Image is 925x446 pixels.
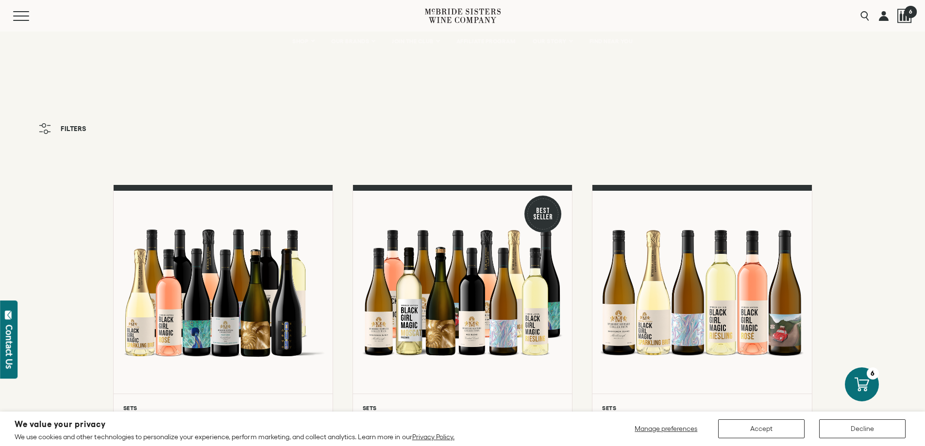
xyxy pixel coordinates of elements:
span: JOIN THE CLUB [392,38,434,45]
span: SHOP [292,38,309,45]
button: Decline [819,419,906,438]
h6: Sets [123,405,323,411]
h6: Sets [363,405,562,411]
span: Manage preferences [635,425,697,432]
span: 6 [904,5,916,17]
a: OUR BRANDS [325,32,381,51]
a: SHOP [286,32,320,51]
span: OUR BRANDS [331,38,369,45]
h6: Sets [602,405,802,411]
button: Accept [718,419,805,438]
button: Filters [34,118,91,139]
div: 6 [867,367,879,380]
a: Privacy Policy. [412,433,454,441]
button: Manage preferences [629,419,704,438]
a: AFFILIATE PROGRAM [450,32,522,51]
span: Filters [61,125,86,132]
span: OUR STORY [533,38,567,45]
a: OUR STORY [526,32,578,51]
span: AFFILIATE PROGRAM [456,38,516,45]
div: Contact Us [4,325,14,369]
button: Mobile Menu Trigger [13,11,48,21]
a: FIND NEAR YOU [583,32,639,51]
h2: We value your privacy [15,420,454,429]
a: JOIN THE CLUB [386,32,445,51]
span: FIND NEAR YOU [589,38,633,45]
p: We use cookies and other technologies to personalize your experience, perform marketing, and coll... [15,432,454,441]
